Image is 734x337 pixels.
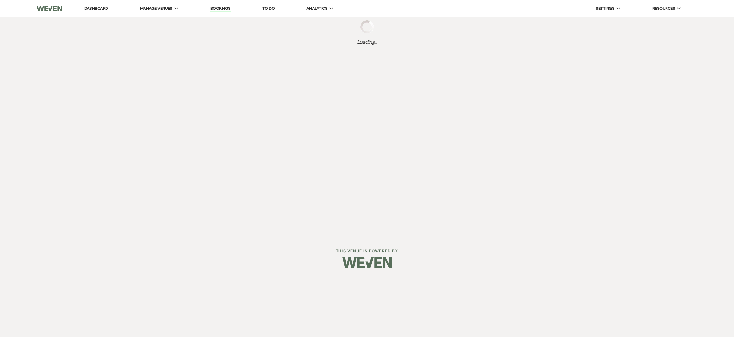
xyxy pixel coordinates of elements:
span: Resources [652,5,675,12]
img: Weven Logo [37,2,62,15]
span: Settings [596,5,614,12]
a: Bookings [210,6,231,12]
img: loading spinner [360,20,374,33]
img: Weven Logo [342,251,392,274]
a: Dashboard [84,6,108,11]
span: Manage Venues [140,5,172,12]
a: To Do [262,6,275,11]
span: Loading... [357,38,377,46]
span: Analytics [306,5,327,12]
